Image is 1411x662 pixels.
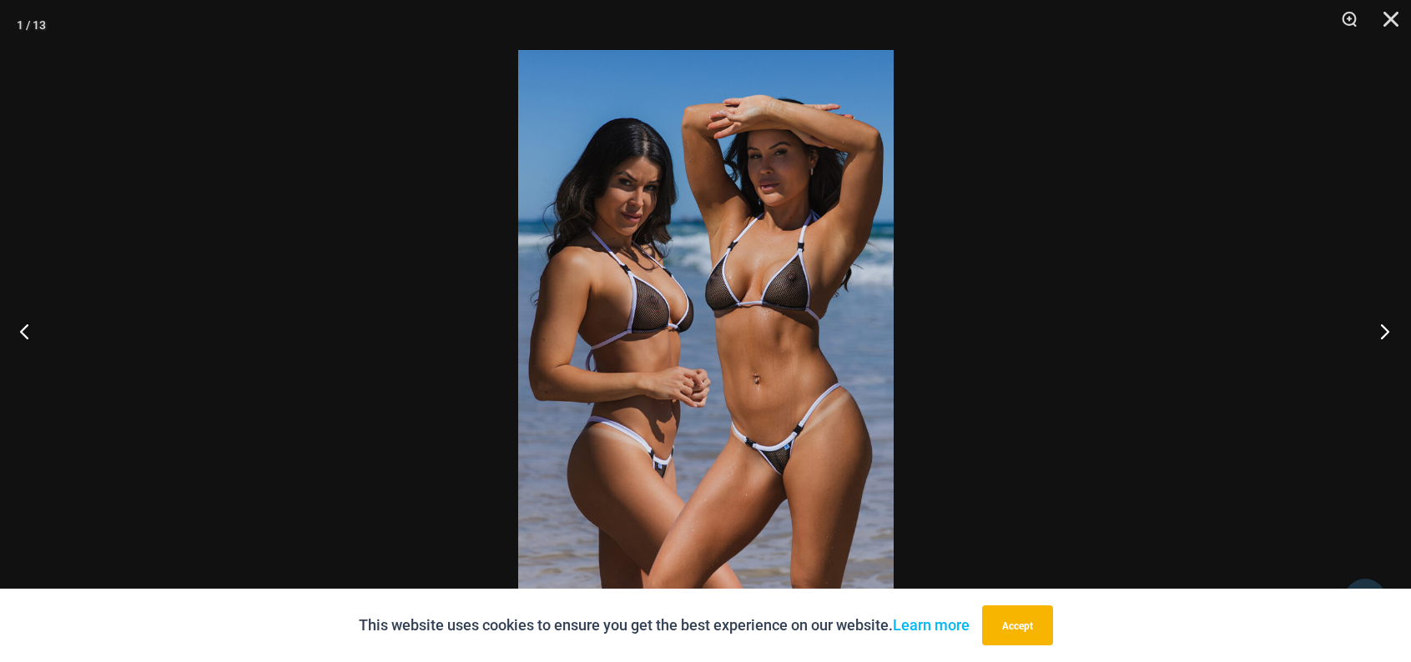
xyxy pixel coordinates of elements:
[893,616,970,634] a: Learn more
[359,613,970,638] p: This website uses cookies to ensure you get the best experience on our website.
[1348,289,1411,373] button: Next
[518,50,894,612] img: Top Bum Pack
[17,13,46,38] div: 1 / 13
[982,605,1053,645] button: Accept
